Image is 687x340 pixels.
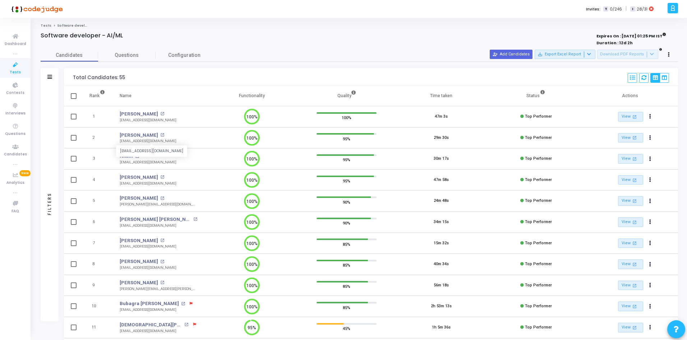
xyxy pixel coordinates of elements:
[19,170,31,176] span: New
[434,156,449,162] div: 30m 17s
[82,148,112,169] td: 3
[204,86,299,106] th: Functionality
[343,156,350,163] span: 95%
[120,286,197,292] div: [PERSON_NAME][EMAIL_ADDRESS][PERSON_NAME][DOMAIN_NAME]
[489,86,584,106] th: Status
[632,282,638,289] mat-icon: open_in_new
[160,175,164,179] mat-icon: open_in_new
[82,127,112,149] td: 2
[538,52,543,57] mat-icon: save_alt
[82,254,112,275] td: 8
[160,133,164,137] mat-icon: open_in_new
[120,321,183,328] a: [DEMOGRAPHIC_DATA][PERSON_NAME]
[120,216,192,223] a: [PERSON_NAME] [PERSON_NAME]
[41,32,123,39] h4: Software developer - AI/ML
[430,92,452,100] div: Time taken
[596,40,633,46] strong: Duration : 12d 2h
[98,51,156,59] span: Questions
[618,154,643,164] a: View
[618,239,643,248] a: View
[120,110,158,118] a: [PERSON_NAME]
[645,175,655,185] button: Actions
[535,50,595,59] button: Export Excel Report
[82,317,112,338] td: 11
[434,282,449,289] div: 56m 18s
[82,190,112,212] td: 5
[632,135,638,141] mat-icon: open_in_new
[120,139,176,144] div: [EMAIL_ADDRESS][DOMAIN_NAME]
[343,177,350,185] span: 95%
[645,322,655,332] button: Actions
[525,177,552,182] span: Top Performer
[645,133,655,143] button: Actions
[120,279,158,286] a: [PERSON_NAME]
[645,112,655,122] button: Actions
[434,135,449,141] div: 29m 30s
[632,240,638,246] mat-icon: open_in_new
[525,135,552,140] span: Top Performer
[618,323,643,332] a: View
[630,6,635,12] span: I
[120,328,197,334] div: [EMAIL_ADDRESS][DOMAIN_NAME]
[120,132,158,139] a: [PERSON_NAME]
[343,219,350,227] span: 90%
[168,51,200,59] span: Configuration
[637,6,647,12] span: 28/31
[618,259,643,269] a: View
[120,265,176,271] div: [EMAIL_ADDRESS][DOMAIN_NAME]
[11,208,19,214] span: FAQ
[343,240,350,248] span: 85%
[9,2,63,16] img: logo
[160,196,164,200] mat-icon: open_in_new
[160,281,164,285] mat-icon: open_in_new
[193,217,197,221] mat-icon: open_in_new
[632,114,638,120] mat-icon: open_in_new
[645,196,655,206] button: Actions
[82,106,112,127] td: 1
[5,41,26,47] span: Dashboard
[431,303,452,309] div: 2h 53m 13s
[618,133,643,143] a: View
[120,307,194,313] div: [EMAIL_ADDRESS][DOMAIN_NAME]
[645,259,655,269] button: Actions
[4,151,27,158] span: Candidates
[618,302,643,311] a: View
[490,50,532,59] button: Add Candidates
[632,219,638,225] mat-icon: open_in_new
[603,6,608,12] span: T
[343,304,350,311] span: 85%
[120,237,158,244] a: [PERSON_NAME]
[632,261,638,267] mat-icon: open_in_new
[632,198,638,204] mat-icon: open_in_new
[343,198,350,205] span: 90%
[626,5,627,13] span: |
[525,262,552,266] span: Top Performer
[618,112,643,122] a: View
[434,219,449,225] div: 34m 15s
[597,50,658,59] button: Download PDF Reports
[343,262,350,269] span: 85%
[120,160,176,165] div: [EMAIL_ADDRESS][DOMAIN_NAME]
[82,86,112,106] th: Rank
[342,114,351,121] span: 100%
[610,6,622,12] span: 0/246
[493,52,498,57] mat-icon: person_add_alt
[618,196,643,206] a: View
[432,325,451,331] div: 1h 5m 36s
[120,195,158,202] a: [PERSON_NAME]
[116,146,187,157] div: [EMAIL_ADDRESS][DOMAIN_NAME]
[618,175,643,185] a: View
[650,73,669,83] div: View Options
[120,223,197,228] div: [EMAIL_ADDRESS][DOMAIN_NAME]
[6,180,24,186] span: Analytics
[343,283,350,290] span: 85%
[343,135,350,142] span: 95%
[525,325,552,330] span: Top Performer
[57,23,106,28] span: Software developer - AI/ML
[586,6,600,12] label: Invites:
[46,164,53,243] div: Filters
[645,302,655,312] button: Actions
[5,131,26,137] span: Questions
[41,51,98,59] span: Candidates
